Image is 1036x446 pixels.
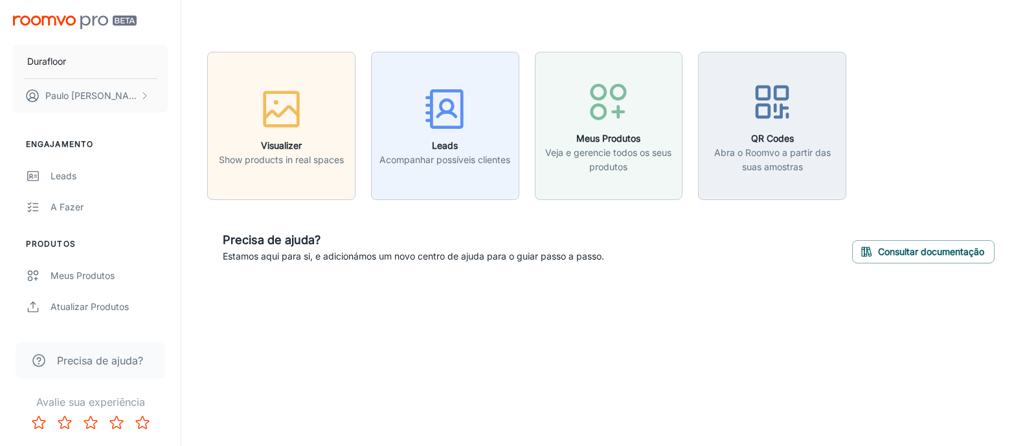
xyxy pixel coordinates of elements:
[51,269,168,283] div: Meus Produtos
[27,54,66,69] p: Durafloor
[207,52,355,200] button: VisualizerShow products in real spaces
[51,200,168,214] div: A fazer
[706,146,838,174] p: Abra o Roomvo a partir das suas amostras
[698,118,846,131] a: QR CodesAbra o Roomvo a partir das suas amostras
[51,300,168,314] div: Atualizar produtos
[13,16,137,29] img: Roomvo PRO Beta
[535,52,683,200] button: Meus ProdutosVeja e gerencie todos os seus produtos
[543,146,675,174] p: Veja e gerencie todos os seus produtos
[379,139,510,153] h6: Leads
[223,231,604,249] h6: Precisa de ajuda?
[51,169,168,183] div: Leads
[698,52,846,200] button: QR CodesAbra o Roomvo a partir das suas amostras
[535,118,683,131] a: Meus ProdutosVeja e gerencie todos os seus produtos
[371,52,519,200] button: LeadsAcompanhar possíveis clientes
[852,240,995,263] button: Consultar documentação
[379,153,510,167] p: Acompanhar possíveis clientes
[219,139,344,153] h6: Visualizer
[706,131,838,146] h6: QR Codes
[852,244,995,257] a: Consultar documentação
[13,45,168,78] button: Durafloor
[13,79,168,113] button: Paulo [PERSON_NAME]
[219,153,344,167] p: Show products in real spaces
[223,249,604,263] p: Estamos aqui para si, e adicionámos um novo centro de ajuda para o guiar passo a passo.
[543,131,675,146] h6: Meus Produtos
[371,118,519,131] a: LeadsAcompanhar possíveis clientes
[45,89,137,103] p: Paulo [PERSON_NAME]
